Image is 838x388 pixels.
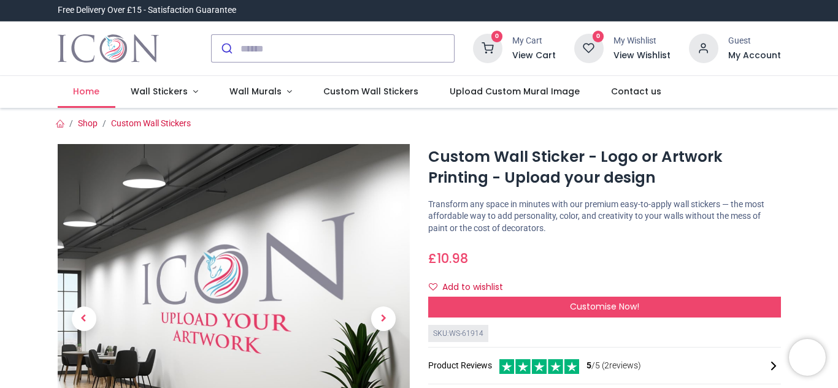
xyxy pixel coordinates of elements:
[78,118,98,128] a: Shop
[428,146,781,189] h1: Custom Wall Sticker - Logo or Artwork Printing - Upload your design
[789,339,826,376] iframe: Brevo live chat
[323,85,418,97] span: Custom Wall Stickers
[512,35,556,47] div: My Cart
[570,300,639,313] span: Customise Now!
[437,249,468,267] span: 10.98
[72,306,96,331] span: Previous
[728,35,781,47] div: Guest
[728,50,781,62] a: My Account
[371,306,396,331] span: Next
[212,35,240,62] button: Submit
[429,283,437,291] i: Add to wishlist
[574,43,604,53] a: 0
[58,4,236,17] div: Free Delivery Over £15 - Satisfaction Guarantee
[115,76,214,108] a: Wall Stickers
[111,118,191,128] a: Custom Wall Stickers
[473,43,502,53] a: 0
[131,85,188,97] span: Wall Stickers
[428,249,468,267] span: £
[586,360,591,370] span: 5
[58,31,159,66] img: Icon Wall Stickers
[428,325,488,343] div: SKU: WS-61914
[586,360,641,372] span: /5 ( 2 reviews)
[428,357,781,374] div: Product Reviews
[428,277,513,298] button: Add to wishlistAdd to wishlist
[450,85,580,97] span: Upload Custom Mural Image
[523,4,781,17] iframe: Customer reviews powered by Trustpilot
[512,50,556,62] a: View Cart
[213,76,307,108] a: Wall Murals
[613,35,671,47] div: My Wishlist
[58,31,159,66] a: Logo of Icon Wall Stickers
[73,85,99,97] span: Home
[613,50,671,62] a: View Wishlist
[593,31,604,42] sup: 0
[611,85,661,97] span: Contact us
[229,85,282,97] span: Wall Murals
[491,31,503,42] sup: 0
[428,199,781,235] p: Transform any space in minutes with our premium easy-to-apply wall stickers — the most affordable...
